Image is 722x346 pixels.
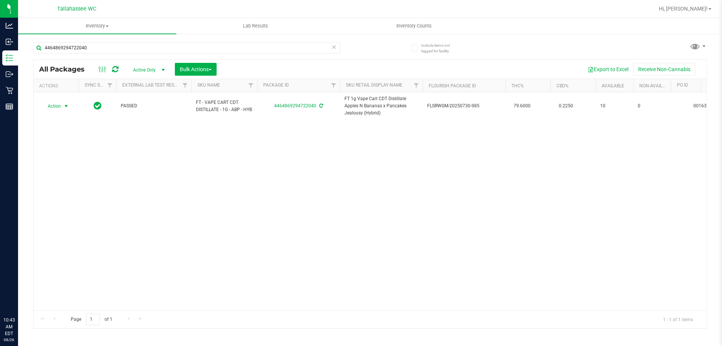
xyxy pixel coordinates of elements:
[657,314,699,325] span: 1 - 1 of 1 items
[346,82,402,88] a: Sku Retail Display Name
[274,103,316,108] a: 4464869294722040
[6,87,13,94] inline-svg: Retail
[344,95,418,117] span: FT 1g Vape Cart CDT Distillate Apples N Bananas x Pancakes Jealousy (Hybrid)
[6,38,13,46] inline-svg: Inbound
[6,103,13,110] inline-svg: Reports
[196,99,253,113] span: FT - VAPE CART CDT DISTILLATE - 1G - ABP - HYB
[175,63,217,76] button: Bulk Actions
[510,101,534,111] span: 79.6000
[245,79,257,92] a: Filter
[639,83,673,88] a: Non-Available
[427,102,501,110] span: FLSRWGM-20250730-985
[602,83,624,88] a: Available
[555,101,577,111] span: 0.2250
[8,286,30,308] iframe: Resource center
[263,82,289,88] a: Package ID
[659,6,708,12] span: Hi, [PERSON_NAME]!
[421,43,459,54] span: Include items not tagged for facility
[62,101,71,111] span: select
[121,102,187,110] span: PASSED
[39,65,92,73] span: All Packages
[176,18,335,34] a: Lab Results
[693,103,714,108] a: 00163487
[197,82,220,88] a: SKU Name
[6,54,13,62] inline-svg: Inventory
[57,6,96,12] span: Tallahassee WC
[33,42,340,53] input: Search Package ID, Item Name, SKU, Lot or Part Number...
[331,42,337,52] span: Clear
[18,18,176,34] a: Inventory
[429,83,476,88] a: Flourish Package ID
[318,103,323,108] span: Sync from Compliance System
[179,79,191,92] a: Filter
[677,82,688,88] a: PO ID
[6,22,13,29] inline-svg: Analytics
[104,79,116,92] a: Filter
[41,101,61,111] span: Action
[85,82,114,88] a: Sync Status
[335,18,493,34] a: Inventory Counts
[3,317,15,337] p: 10:43 AM EDT
[180,66,212,72] span: Bulk Actions
[600,102,629,110] span: 10
[6,70,13,78] inline-svg: Outbound
[122,82,181,88] a: External Lab Test Result
[633,63,695,76] button: Receive Non-Cannabis
[18,23,176,29] span: Inventory
[386,23,442,29] span: Inventory Counts
[511,83,524,88] a: THC%
[410,79,423,92] a: Filter
[233,23,278,29] span: Lab Results
[94,101,102,111] span: In Sync
[328,79,340,92] a: Filter
[3,337,15,343] p: 08/26
[557,83,569,88] a: CBD%
[64,314,118,325] span: Page of 1
[638,102,666,110] span: 0
[86,314,100,325] input: 1
[583,63,633,76] button: Export to Excel
[39,83,76,88] div: Actions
